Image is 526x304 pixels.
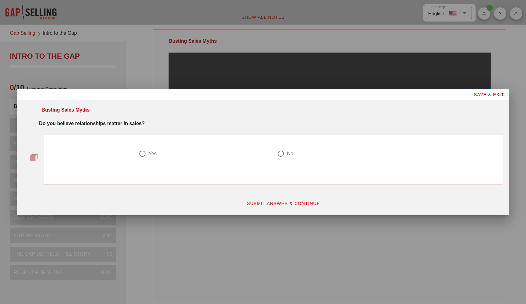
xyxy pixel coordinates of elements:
button: SAVE & EXIT [468,89,509,100]
div: Yes [149,151,157,157]
strong: Do you believe relationships matter in sales? [39,121,145,126]
img: question-bullet.png [30,153,38,161]
button: SUBMIT ANSWER & CONTINUE [242,198,325,209]
div: Busting Sales Myths [42,106,90,114]
span: SAVE & EXIT [473,92,504,97]
div: No [287,151,293,157]
span: SUBMIT ANSWER & CONTINUE [247,201,320,206]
